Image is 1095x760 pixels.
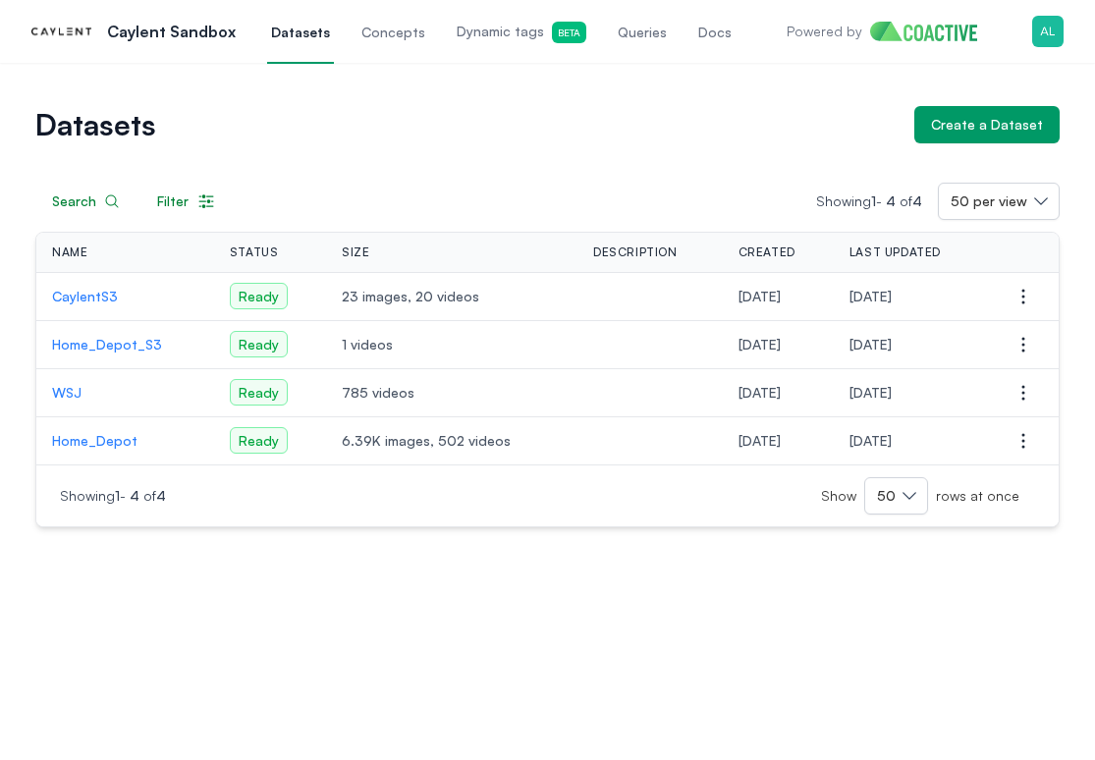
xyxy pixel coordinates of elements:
[871,192,876,209] span: 1
[900,192,922,209] span: of
[230,379,288,406] span: Ready
[552,22,586,43] span: Beta
[35,183,137,220] button: Search
[31,16,91,47] img: Caylent Sandbox
[877,486,896,506] span: 50
[143,487,166,504] span: of
[140,183,233,220] button: Filter
[457,22,586,43] span: Dynamic tags
[230,283,288,309] span: Ready
[849,336,892,353] span: Thursday, July 3, 2025 at 6:13:27 PM UTC
[156,487,166,504] span: 4
[342,287,562,306] span: 23 images, 20 videos
[928,486,1019,506] span: rows at once
[739,432,781,449] span: Friday, June 20, 2025 at 11:25:31 PM UTC
[951,191,1027,211] span: 50 per view
[107,20,236,43] p: Caylent Sandbox
[60,486,385,506] p: Showing -
[739,288,781,304] span: Monday, July 7, 2025 at 4:23:27 PM UTC
[342,244,369,260] span: Size
[361,23,425,42] span: Concepts
[618,23,667,42] span: Queries
[1032,16,1064,47] img: Menu for the logged in user
[849,244,941,260] span: Last Updated
[849,432,892,449] span: Friday, June 20, 2025 at 11:50:07 PM UTC
[342,335,562,354] span: 1 videos
[52,244,87,260] span: Name
[115,487,120,504] span: 1
[864,477,928,515] button: 50
[157,191,216,211] div: Filter
[914,106,1060,143] button: Create a Dataset
[931,115,1043,135] div: Create a Dataset
[849,288,892,304] span: Tuesday, August 5, 2025 at 5:18:19 PM UTC
[230,331,288,357] span: Ready
[816,191,938,211] p: Showing -
[52,287,198,306] a: CaylentS3
[342,431,562,451] span: 6.39K images, 502 videos
[52,335,198,354] a: Home_Depot_S3
[739,244,795,260] span: Created
[912,192,922,209] span: 4
[52,191,120,211] div: Search
[821,486,864,506] span: Show
[342,383,562,403] span: 785 videos
[230,244,279,260] span: Status
[271,23,330,42] span: Datasets
[739,384,781,401] span: Friday, June 20, 2025 at 11:54:29 PM UTC
[787,22,862,41] p: Powered by
[849,384,892,401] span: Friday, June 20, 2025 at 11:58:32 PM UTC
[739,336,781,353] span: Thursday, July 3, 2025 at 5:58:57 PM UTC
[938,183,1060,220] button: 50 per view
[230,427,288,454] span: Ready
[52,431,198,451] a: Home_Depot
[130,487,139,504] span: 4
[35,111,899,138] h1: Datasets
[870,22,993,41] img: Home
[886,192,896,209] span: 4
[593,244,678,260] span: Description
[52,383,198,403] a: WSJ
